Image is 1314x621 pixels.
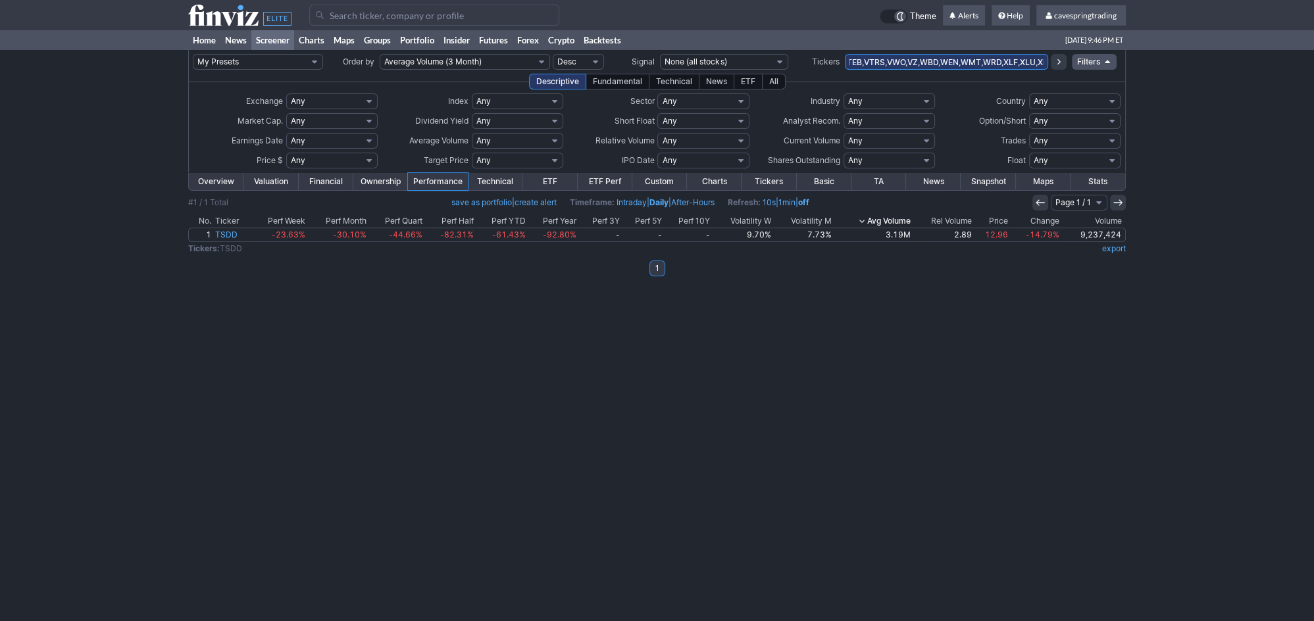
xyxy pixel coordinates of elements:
a: 9,237,424 [1061,228,1125,241]
span: Analyst Recom. [783,116,840,126]
span: Industry [811,96,840,106]
a: Custom [632,173,687,190]
span: -82.31% [440,230,474,239]
a: Valuation [243,173,298,190]
a: Groups [359,30,395,50]
a: 10s [763,197,776,207]
a: Help [992,5,1030,26]
span: Tickers [812,57,840,66]
span: -44.66% [389,230,422,239]
a: -23.63% [251,228,307,241]
div: Technical [649,74,699,89]
span: Earnings Date [232,136,283,145]
a: - [622,228,664,241]
th: Perf 5Y [622,214,664,228]
th: Change [1010,214,1061,228]
a: News [906,173,961,190]
a: Home [188,30,220,50]
th: Ticker [213,214,251,228]
a: Charts [687,173,742,190]
a: Crypto [543,30,579,50]
a: ETF Perf [578,173,632,190]
span: -14.79% [1026,230,1059,239]
span: -23.63% [272,230,305,239]
th: Perf 10Y [664,214,712,228]
th: Volume [1061,214,1126,228]
span: Trades [1001,136,1026,145]
span: Market Cap. [238,116,283,126]
span: Target Price [424,155,468,165]
a: 2.89 [913,228,974,241]
a: Maps [1016,173,1071,190]
span: Signal [632,57,655,66]
a: export [1102,243,1126,253]
span: Current Volume [784,136,840,145]
a: Technical [468,173,522,190]
th: Perf YTD [476,214,528,228]
span: Float [1007,155,1026,165]
a: 3.19M [834,228,913,241]
a: After-Hours [671,197,715,207]
th: Perf 3Y [578,214,621,228]
span: [DATE] 9:46 PM ET [1065,30,1123,50]
input: Search [309,5,559,26]
a: Snapshot [961,173,1015,190]
span: | | [570,196,715,209]
span: Average Volume [409,136,468,145]
th: Perf Half [424,214,476,228]
a: Backtests [579,30,626,50]
th: Perf Quart [368,214,425,228]
a: 9.70% [712,228,773,241]
span: Option/Short [979,116,1026,126]
th: Rel Volume [913,214,974,228]
span: Index [448,96,468,106]
a: create alert [515,197,557,207]
a: TSDD [213,228,251,241]
a: 1 [649,261,665,276]
a: Alerts [943,5,985,26]
span: Relative Volume [595,136,654,145]
a: -44.66% [368,228,425,241]
a: Forex [513,30,543,50]
b: 1 [655,261,659,276]
a: Performance [408,173,468,190]
span: Short Float [614,116,654,126]
b: Refresh: [728,197,761,207]
div: News [699,74,734,89]
th: No. [188,214,213,228]
th: Volatility M [773,214,834,228]
span: Exchange [246,96,283,106]
a: cavespringtrading [1036,5,1126,26]
a: -92.80% [528,228,579,241]
span: IPO Date [621,155,654,165]
span: | [451,196,557,209]
a: ETF [522,173,577,190]
th: Price [974,214,1011,228]
td: TSDD [188,242,840,255]
a: Basic [797,173,851,190]
a: -14.79% [1010,228,1061,241]
th: Perf Week [251,214,307,228]
a: -61.43% [476,228,528,241]
a: -82.31% [424,228,476,241]
a: Financial [299,173,353,190]
span: -30.10% [333,230,366,239]
a: Overview [189,173,243,190]
th: Perf Month [307,214,368,228]
th: Volatility W [712,214,773,228]
a: save as portfolio [451,197,512,207]
a: Charts [294,30,329,50]
a: - [664,228,712,241]
a: Theme [880,9,936,24]
a: - [578,228,621,241]
a: Intraday [617,197,647,207]
a: Ownership [353,173,408,190]
div: All [762,74,786,89]
div: #1 / 1 Total [188,196,228,209]
div: Fundamental [586,74,649,89]
a: TA [851,173,906,190]
a: Maps [329,30,359,50]
a: Stats [1071,173,1125,190]
a: off [798,197,809,207]
a: Daily [649,197,669,207]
